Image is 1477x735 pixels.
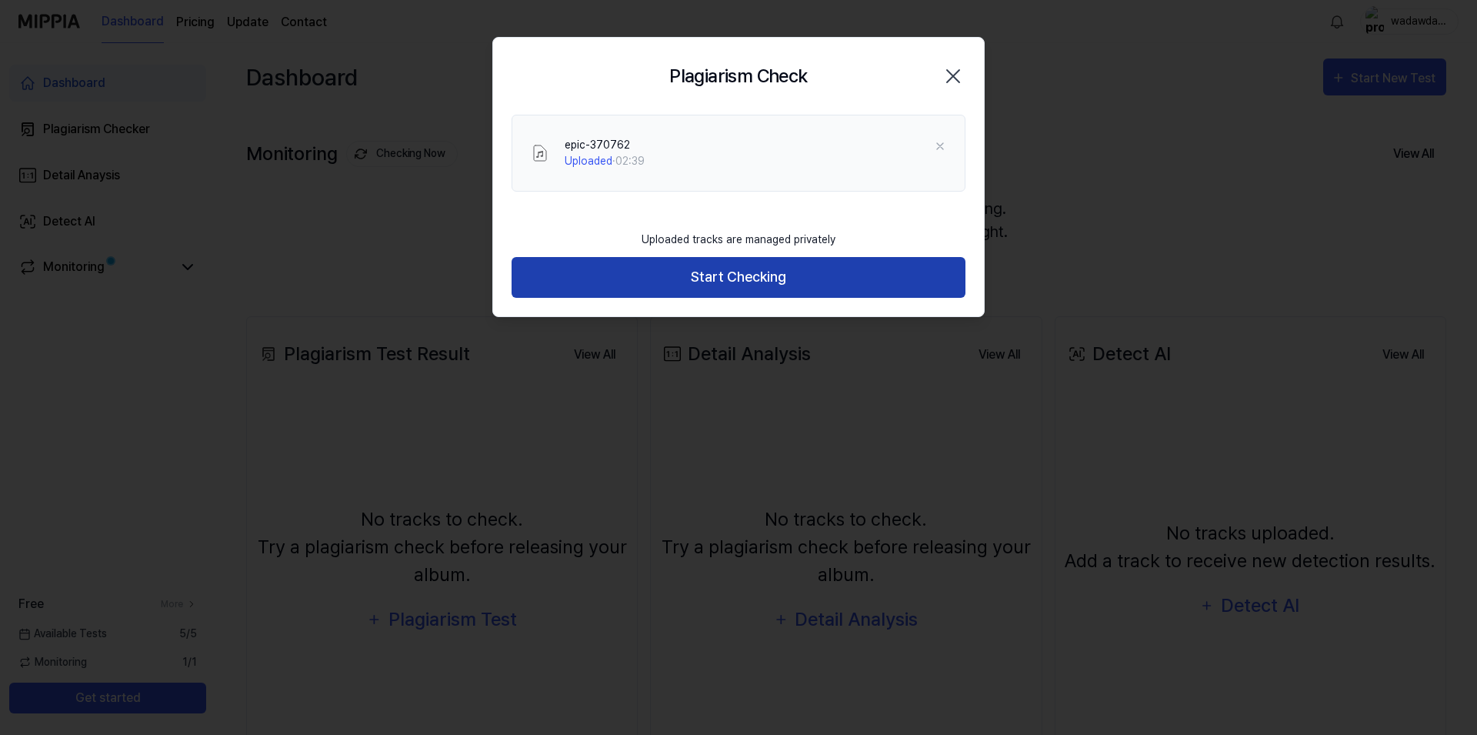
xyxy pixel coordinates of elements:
[669,62,807,90] h2: Plagiarism Check
[565,137,645,153] div: epic-370762
[531,144,549,162] img: File Select
[565,155,612,167] span: Uploaded
[632,222,845,257] div: Uploaded tracks are managed privately
[565,153,645,169] div: · 02:39
[512,257,965,298] button: Start Checking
